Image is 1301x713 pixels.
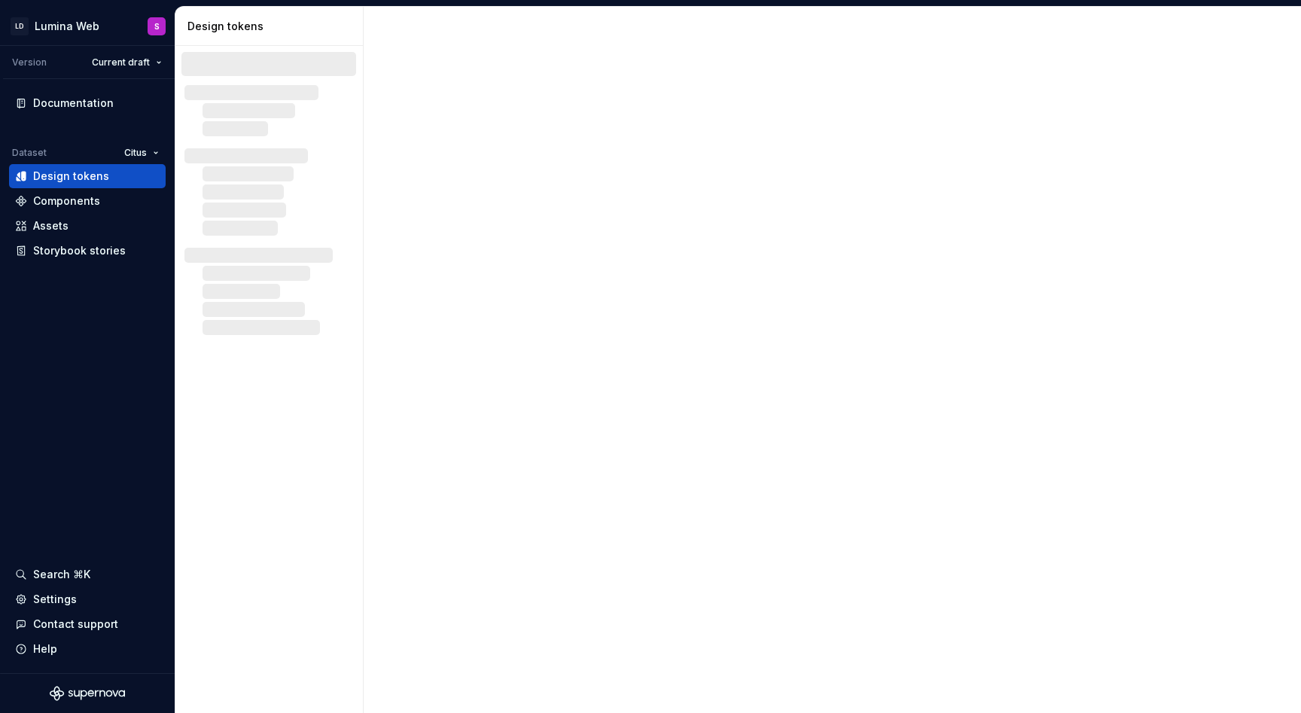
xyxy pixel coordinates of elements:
[9,239,166,263] a: Storybook stories
[117,142,166,163] button: Citus
[33,193,100,209] div: Components
[9,164,166,188] a: Design tokens
[11,17,29,35] div: LD
[9,91,166,115] a: Documentation
[33,218,69,233] div: Assets
[124,147,147,159] span: Citus
[12,147,47,159] div: Dataset
[33,592,77,607] div: Settings
[33,96,114,111] div: Documentation
[33,567,90,582] div: Search ⌘K
[33,617,118,632] div: Contact support
[9,612,166,636] button: Contact support
[9,214,166,238] a: Assets
[9,189,166,213] a: Components
[187,19,357,34] div: Design tokens
[85,52,169,73] button: Current draft
[154,20,160,32] div: S
[92,56,150,69] span: Current draft
[35,19,99,34] div: Lumina Web
[3,10,172,42] button: LDLumina WebS
[50,686,125,701] svg: Supernova Logo
[33,243,126,258] div: Storybook stories
[9,637,166,661] button: Help
[33,169,109,184] div: Design tokens
[9,587,166,611] a: Settings
[33,641,57,657] div: Help
[9,562,166,587] button: Search ⌘K
[12,56,47,69] div: Version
